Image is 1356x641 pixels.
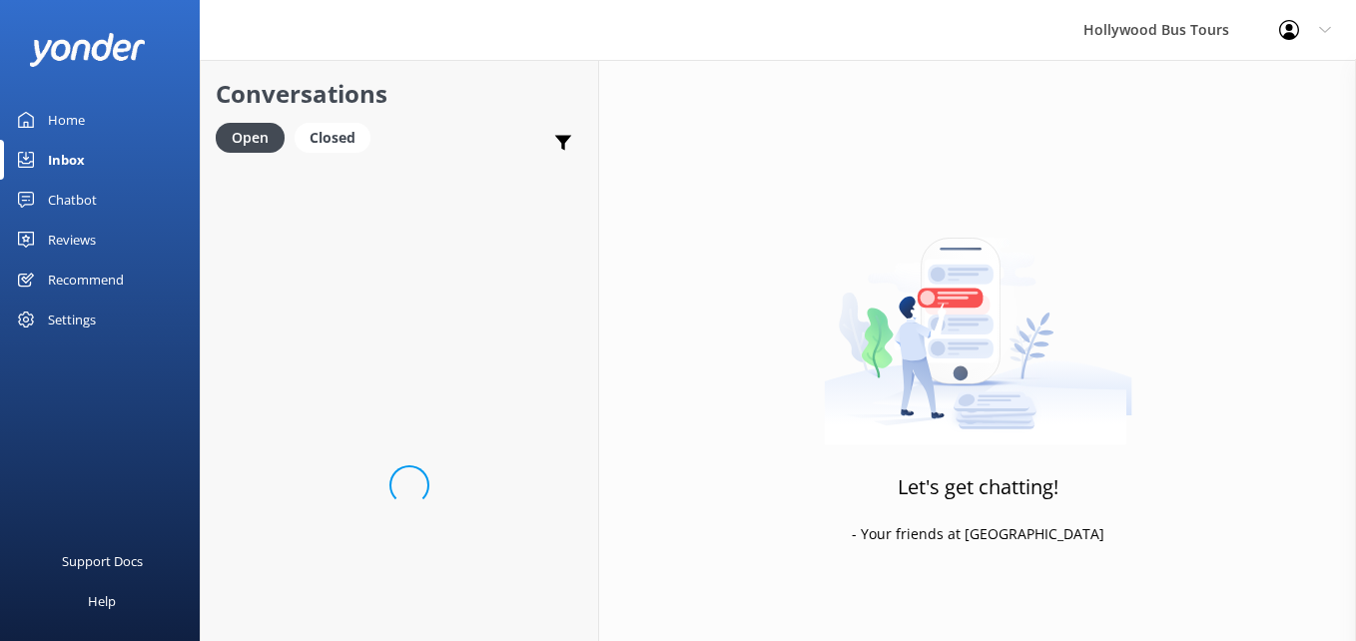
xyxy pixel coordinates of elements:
div: Help [88,581,116,621]
div: Closed [295,123,370,153]
h3: Let's get chatting! [898,471,1058,503]
img: artwork of a man stealing a conversation from at giant smartphone [824,196,1132,445]
div: Support Docs [62,541,143,581]
a: Closed [295,126,380,148]
div: Open [216,123,285,153]
div: Home [48,100,85,140]
div: Chatbot [48,180,97,220]
div: Inbox [48,140,85,180]
div: Recommend [48,260,124,300]
div: Settings [48,300,96,339]
p: - Your friends at [GEOGRAPHIC_DATA] [852,523,1104,545]
h2: Conversations [216,75,583,113]
div: Reviews [48,220,96,260]
a: Open [216,126,295,148]
img: yonder-white-logo.png [30,33,145,66]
